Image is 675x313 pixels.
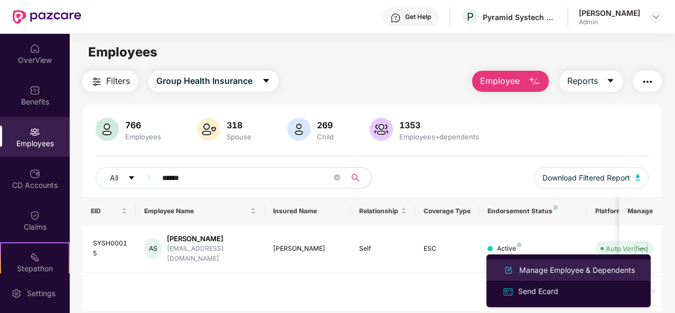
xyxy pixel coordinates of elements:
[480,74,520,88] span: Employee
[472,71,549,92] button: Employee
[345,174,366,182] span: search
[167,234,256,244] div: [PERSON_NAME]
[487,207,578,215] div: Endorsement Status
[554,205,558,210] img: svg+xml;base64,PHN2ZyB4bWxucz0iaHR0cDovL3d3dy53My5vcmcvMjAwMC9zdmciIHdpZHRoPSI4IiBoZWlnaHQ9IjgiIH...
[30,168,40,179] img: svg+xml;base64,PHN2ZyBpZD0iQ0RfQWNjb3VudHMiIGRhdGEtbmFtZT0iQ0QgQWNjb3VudHMiIHhtbG5zPSJodHRwOi8vd3...
[635,174,641,181] img: svg+xml;base64,PHN2ZyB4bWxucz0iaHR0cDovL3d3dy53My5vcmcvMjAwMC9zdmciIHhtbG5zOnhsaW5rPSJodHRwOi8vd3...
[315,120,336,130] div: 269
[502,286,514,298] img: svg+xml;base64,PHN2ZyB4bWxucz0iaHR0cDovL3d3dy53My5vcmcvMjAwMC9zdmciIHdpZHRoPSIxNiIgaGVpZ2h0PSIxNi...
[128,174,135,183] span: caret-down
[315,132,336,141] div: Child
[359,207,399,215] span: Relationship
[96,167,160,188] button: Allcaret-down
[645,283,662,300] button: right
[542,172,630,184] span: Download Filtered Report
[619,197,662,225] th: Manage
[650,288,657,295] span: right
[528,75,541,88] img: svg+xml;base64,PHN2ZyB4bWxucz0iaHR0cDovL3d3dy53My5vcmcvMjAwMC9zdmciIHhtbG5zOnhsaW5rPSJodHRwOi8vd3...
[517,243,521,247] img: svg+xml;base64,PHN2ZyB4bWxucz0iaHR0cDovL3d3dy53My5vcmcvMjAwMC9zdmciIHdpZHRoPSI4IiBoZWlnaHQ9IjgiIH...
[1,263,69,274] div: Stepathon
[334,173,340,183] span: close-circle
[633,240,650,257] img: manageButton
[390,13,401,23] img: svg+xml;base64,PHN2ZyBpZD0iSGVscC0zMngzMiIgeG1sbnM9Imh0dHA6Ly93d3cudzMub3JnLzIwMDAvc3ZnIiB3aWR0aD...
[652,13,660,21] img: svg+xml;base64,PHN2ZyBpZD0iRHJvcGRvd24tMzJ4MzIiIHhtbG5zPSJodHRwOi8vd3d3LnczLm9yZy8yMDAwL3N2ZyIgd2...
[645,283,662,300] li: Next Page
[397,132,481,141] div: Employees+dependents
[197,118,220,141] img: svg+xml;base64,PHN2ZyB4bWxucz0iaHR0cDovL3d3dy53My5vcmcvMjAwMC9zdmciIHhtbG5zOnhsaW5rPSJodHRwOi8vd3...
[534,167,649,188] button: Download Filtered Report
[345,167,372,188] button: search
[123,120,163,130] div: 766
[224,132,254,141] div: Spouse
[106,74,130,88] span: Filters
[595,207,653,215] div: Platform Status
[516,286,560,297] div: Send Ecard
[370,118,393,141] img: svg+xml;base64,PHN2ZyB4bWxucz0iaHR0cDovL3d3dy53My5vcmcvMjAwMC9zdmciIHhtbG5zOnhsaW5rPSJodHRwOi8vd3...
[144,238,162,259] div: AS
[30,85,40,96] img: svg+xml;base64,PHN2ZyBpZD0iQmVuZWZpdHMiIHhtbG5zPSJodHRwOi8vd3d3LnczLm9yZy8yMDAwL3N2ZyIgd2lkdGg9Ij...
[334,174,340,181] span: close-circle
[167,244,256,264] div: [EMAIL_ADDRESS][DOMAIN_NAME]
[110,172,118,184] span: All
[273,244,342,254] div: [PERSON_NAME]
[90,75,103,88] img: svg+xml;base64,PHN2ZyB4bWxucz0iaHR0cDovL3d3dy53My5vcmcvMjAwMC9zdmciIHdpZHRoPSIyNCIgaGVpZ2h0PSIyNC...
[641,75,654,88] img: svg+xml;base64,PHN2ZyB4bWxucz0iaHR0cDovL3d3dy53My5vcmcvMjAwMC9zdmciIHdpZHRoPSIyNCIgaGVpZ2h0PSIyNC...
[517,264,637,276] div: Manage Employee & Dependents
[136,197,265,225] th: Employee Name
[579,8,640,18] div: [PERSON_NAME]
[483,12,557,22] div: Pyramid Systech Consulting Private Limited
[30,43,40,54] img: svg+xml;base64,PHN2ZyBpZD0iSG9tZSIgeG1sbnM9Imh0dHA6Ly93d3cudzMub3JnLzIwMDAvc3ZnIiB3aWR0aD0iMjAiIG...
[82,197,136,225] th: EID
[82,71,138,92] button: Filters
[93,239,128,259] div: SYSH00015
[397,120,481,130] div: 1353
[91,207,120,215] span: EID
[265,197,351,225] th: Insured Name
[405,13,431,21] div: Get Help
[24,288,59,299] div: Settings
[579,18,640,26] div: Admin
[144,207,248,215] span: Employee Name
[11,288,22,299] img: svg+xml;base64,PHN2ZyBpZD0iU2V0dGluZy0yMHgyMCIgeG1sbnM9Imh0dHA6Ly93d3cudzMub3JnLzIwMDAvc3ZnIiB3aW...
[606,243,648,254] div: Auto Verified
[96,118,119,141] img: svg+xml;base64,PHN2ZyB4bWxucz0iaHR0cDovL3d3dy53My5vcmcvMjAwMC9zdmciIHhtbG5zOnhsaW5rPSJodHRwOi8vd3...
[148,71,278,92] button: Group Health Insurancecaret-down
[123,132,163,141] div: Employees
[30,127,40,137] img: svg+xml;base64,PHN2ZyBpZD0iRW1wbG95ZWVzIiB4bWxucz0iaHR0cDovL3d3dy53My5vcmcvMjAwMC9zdmciIHdpZHRoPS...
[497,244,521,254] div: Active
[262,77,270,86] span: caret-down
[351,197,415,225] th: Relationship
[467,11,474,23] span: P
[606,77,615,86] span: caret-down
[88,44,157,60] span: Employees
[30,252,40,262] img: svg+xml;base64,PHN2ZyB4bWxucz0iaHR0cDovL3d3dy53My5vcmcvMjAwMC9zdmciIHdpZHRoPSIyMSIgaGVpZ2h0PSIyMC...
[502,264,515,277] img: svg+xml;base64,PHN2ZyB4bWxucz0iaHR0cDovL3d3dy53My5vcmcvMjAwMC9zdmciIHhtbG5zOnhsaW5rPSJodHRwOi8vd3...
[13,10,81,24] img: New Pazcare Logo
[224,120,254,130] div: 318
[424,244,471,254] div: ESC
[287,118,311,141] img: svg+xml;base64,PHN2ZyB4bWxucz0iaHR0cDovL3d3dy53My5vcmcvMjAwMC9zdmciIHhtbG5zOnhsaW5rPSJodHRwOi8vd3...
[30,210,40,221] img: svg+xml;base64,PHN2ZyBpZD0iQ2xhaW0iIHhtbG5zPSJodHRwOi8vd3d3LnczLm9yZy8yMDAwL3N2ZyIgd2lkdGg9IjIwIi...
[567,74,598,88] span: Reports
[156,74,252,88] span: Group Health Insurance
[359,244,407,254] div: Self
[559,71,623,92] button: Reportscaret-down
[415,197,480,225] th: Coverage Type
